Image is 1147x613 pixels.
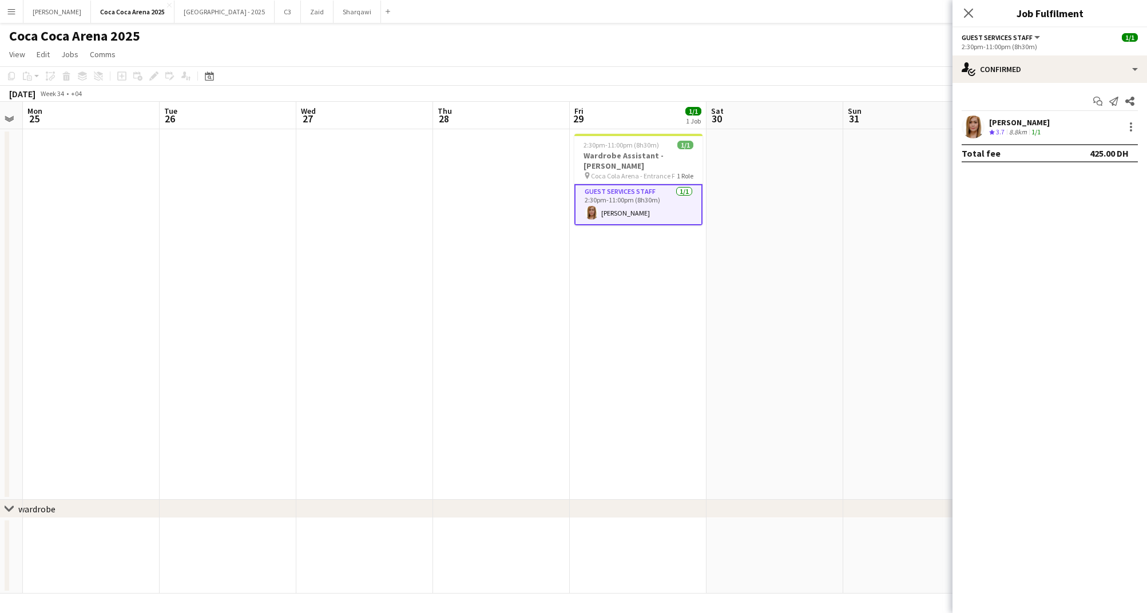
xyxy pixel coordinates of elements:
[9,88,35,99] div: [DATE]
[574,150,703,171] h3: Wardrobe Assistant - [PERSON_NAME]
[299,112,316,125] span: 27
[1007,128,1029,137] div: 8.8km
[573,112,584,125] span: 29
[334,1,381,23] button: Sharqawi
[38,89,66,98] span: Week 34
[848,106,862,116] span: Sun
[686,117,701,125] div: 1 Job
[32,47,54,62] a: Edit
[685,107,701,116] span: 1/1
[9,27,140,45] h1: Coca Coca Arena 2025
[952,6,1147,21] h3: Job Fulfilment
[27,106,42,116] span: Mon
[71,89,82,98] div: +04
[962,33,1042,42] button: Guest Services Staff
[677,141,693,149] span: 1/1
[275,1,301,23] button: C3
[301,1,334,23] button: Zaid
[846,112,862,125] span: 31
[174,1,275,23] button: [GEOGRAPHIC_DATA] - 2025
[85,47,120,62] a: Comms
[438,106,452,116] span: Thu
[989,117,1050,128] div: [PERSON_NAME]
[164,106,177,116] span: Tue
[23,1,91,23] button: [PERSON_NAME]
[57,47,83,62] a: Jobs
[962,33,1033,42] span: Guest Services Staff
[26,112,42,125] span: 25
[1090,148,1129,159] div: 425.00 DH
[1122,33,1138,42] span: 1/1
[574,184,703,225] app-card-role: Guest Services Staff1/12:30pm-11:00pm (8h30m)[PERSON_NAME]
[996,128,1005,136] span: 3.7
[436,112,452,125] span: 28
[709,112,724,125] span: 30
[37,49,50,59] span: Edit
[91,1,174,23] button: Coca Coca Arena 2025
[962,148,1001,159] div: Total fee
[162,112,177,125] span: 26
[301,106,316,116] span: Wed
[584,141,659,149] span: 2:30pm-11:00pm (8h30m)
[574,134,703,225] app-job-card: 2:30pm-11:00pm (8h30m)1/1Wardrobe Assistant - [PERSON_NAME] Coca Cola Arena - Entrance F1 RoleGue...
[9,49,25,59] span: View
[574,106,584,116] span: Fri
[962,42,1138,51] div: 2:30pm-11:00pm (8h30m)
[61,49,78,59] span: Jobs
[677,172,693,180] span: 1 Role
[18,503,55,515] div: wardrobe
[711,106,724,116] span: Sat
[5,47,30,62] a: View
[90,49,116,59] span: Comms
[952,55,1147,83] div: Confirmed
[591,172,675,180] span: Coca Cola Arena - Entrance F
[1031,128,1041,136] app-skills-label: 1/1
